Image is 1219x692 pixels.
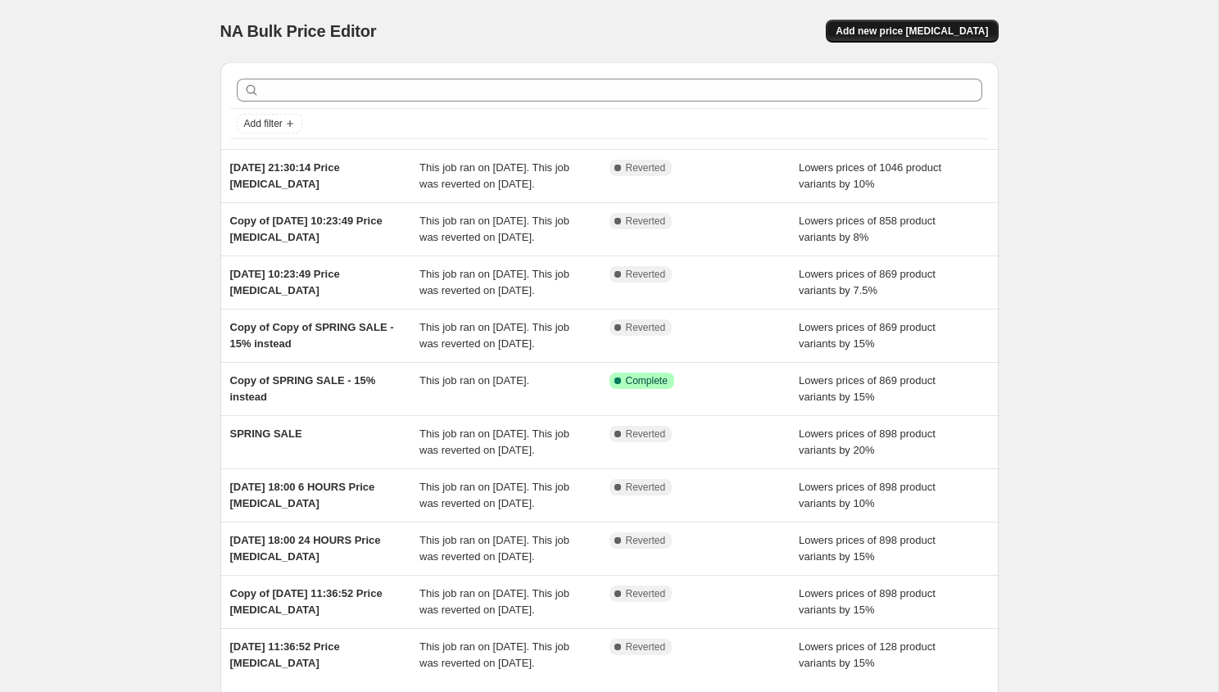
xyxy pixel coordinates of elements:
span: This job ran on [DATE]. This job was reverted on [DATE]. [419,161,569,190]
span: Lowers prices of 898 product variants by 20% [799,427,936,456]
span: Lowers prices of 858 product variants by 8% [799,215,936,243]
span: Lowers prices of 128 product variants by 15% [799,640,936,669]
span: This job ran on [DATE]. This job was reverted on [DATE]. [419,587,569,616]
span: [DATE] 10:23:49 Price [MEDICAL_DATA] [230,268,340,296]
span: [DATE] 18:00 6 HOURS Price [MEDICAL_DATA] [230,481,375,509]
span: Lowers prices of 869 product variants by 15% [799,321,936,350]
span: This job ran on [DATE]. This job was reverted on [DATE]. [419,215,569,243]
span: Reverted [626,587,666,600]
span: Reverted [626,161,666,174]
span: This job ran on [DATE]. This job was reverted on [DATE]. [419,481,569,509]
span: Add new price [MEDICAL_DATA] [836,25,988,38]
span: [DATE] 18:00 24 HOURS Price [MEDICAL_DATA] [230,534,381,563]
span: This job ran on [DATE]. This job was reverted on [DATE]. [419,321,569,350]
span: Lowers prices of 869 product variants by 7.5% [799,268,936,296]
span: This job ran on [DATE]. [419,374,529,387]
span: Lowers prices of 869 product variants by 15% [799,374,936,403]
span: Reverted [626,640,666,654]
span: Copy of [DATE] 11:36:52 Price [MEDICAL_DATA] [230,587,383,616]
span: Reverted [626,215,666,228]
span: [DATE] 11:36:52 Price [MEDICAL_DATA] [230,640,340,669]
span: Lowers prices of 1046 product variants by 10% [799,161,941,190]
span: Lowers prices of 898 product variants by 15% [799,534,936,563]
span: [DATE] 21:30:14 Price [MEDICAL_DATA] [230,161,340,190]
span: Lowers prices of 898 product variants by 15% [799,587,936,616]
span: Lowers prices of 898 product variants by 10% [799,481,936,509]
span: This job ran on [DATE]. This job was reverted on [DATE]. [419,427,569,456]
span: NA Bulk Price Editor [220,22,377,40]
span: Copy of Copy of SPRING SALE - 15% instead [230,321,394,350]
span: This job ran on [DATE]. This job was reverted on [DATE]. [419,640,569,669]
span: Copy of SPRING SALE - 15% instead [230,374,376,403]
button: Add new price [MEDICAL_DATA] [826,20,998,43]
span: SPRING SALE [230,427,302,440]
span: Complete [626,374,668,387]
span: Reverted [626,534,666,547]
span: Reverted [626,481,666,494]
span: Reverted [626,427,666,441]
span: Reverted [626,321,666,334]
button: Add filter [237,114,302,133]
span: Add filter [244,117,283,130]
span: Copy of [DATE] 10:23:49 Price [MEDICAL_DATA] [230,215,383,243]
span: Reverted [626,268,666,281]
span: This job ran on [DATE]. This job was reverted on [DATE]. [419,534,569,563]
span: This job ran on [DATE]. This job was reverted on [DATE]. [419,268,569,296]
